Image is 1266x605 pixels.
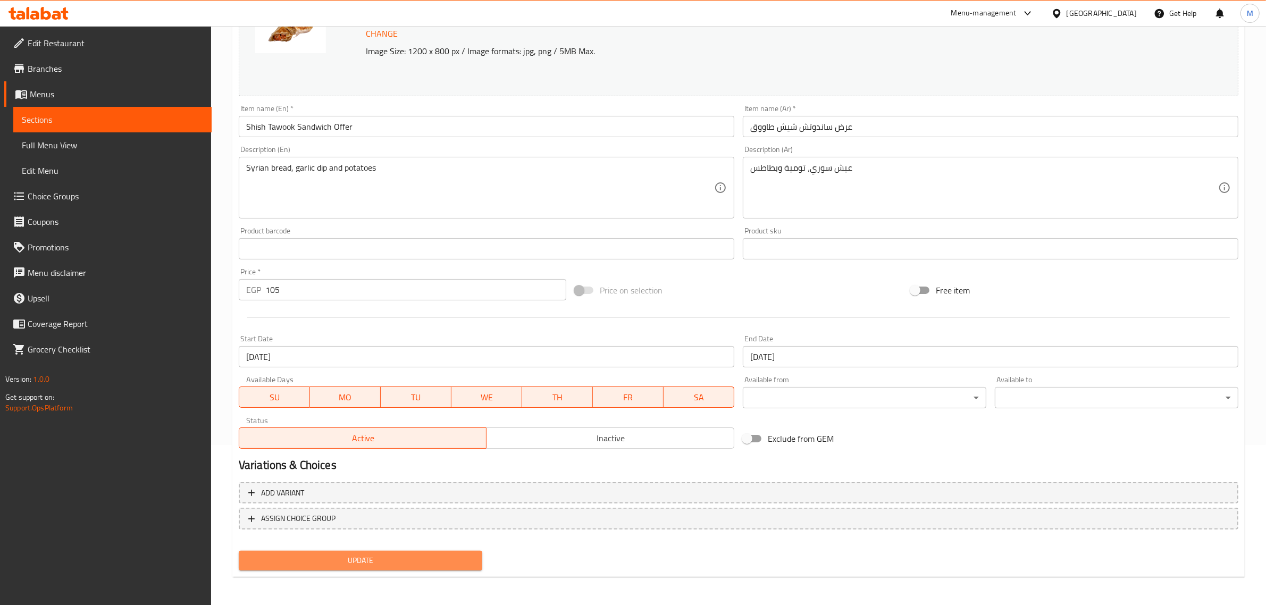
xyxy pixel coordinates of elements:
[600,284,663,297] span: Price on selection
[995,387,1238,408] div: ​
[385,390,447,405] span: TU
[265,279,566,300] input: Please enter price
[664,386,734,408] button: SA
[381,386,451,408] button: TU
[22,164,203,177] span: Edit Menu
[239,457,1238,473] h2: Variations & Choices
[4,337,212,362] a: Grocery Checklist
[456,390,518,405] span: WE
[491,431,730,446] span: Inactive
[5,401,73,415] a: Support.OpsPlatform
[768,432,834,445] span: Exclude from GEM
[239,508,1238,530] button: ASSIGN CHOICE GROUP
[5,390,54,404] span: Get support on:
[4,234,212,260] a: Promotions
[451,386,522,408] button: WE
[30,88,203,100] span: Menus
[239,386,310,408] button: SU
[13,158,212,183] a: Edit Menu
[28,317,203,330] span: Coverage Report
[4,285,212,311] a: Upsell
[239,238,734,259] input: Please enter product barcode
[1247,7,1253,19] span: M
[28,241,203,254] span: Promotions
[4,209,212,234] a: Coupons
[13,107,212,132] a: Sections
[951,7,1017,20] div: Menu-management
[28,343,203,356] span: Grocery Checklist
[750,163,1218,213] textarea: عيش سوري، تومية وبطاطس
[5,372,31,386] span: Version:
[522,386,593,408] button: TH
[314,390,376,405] span: MO
[310,386,381,408] button: MO
[4,260,212,285] a: Menu disclaimer
[22,113,203,126] span: Sections
[362,45,1087,57] p: Image Size: 1200 x 800 px / Image formats: jpg, png / 5MB Max.
[486,427,734,449] button: Inactive
[22,139,203,152] span: Full Menu View
[247,554,474,567] span: Update
[28,266,203,279] span: Menu disclaimer
[246,283,261,296] p: EGP
[239,551,482,570] button: Update
[28,62,203,75] span: Branches
[4,311,212,337] a: Coverage Report
[593,386,664,408] button: FR
[1067,7,1137,19] div: [GEOGRAPHIC_DATA]
[239,116,734,137] input: Enter name En
[239,427,487,449] button: Active
[4,81,212,107] a: Menus
[743,116,1238,137] input: Enter name Ar
[28,215,203,228] span: Coupons
[597,390,659,405] span: FR
[33,372,49,386] span: 1.0.0
[246,163,714,213] textarea: Syrian bread, garlic dip and potatoes
[239,482,1238,504] button: Add variant
[936,284,970,297] span: Free item
[244,390,306,405] span: SU
[743,387,986,408] div: ​
[13,132,212,158] a: Full Menu View
[28,292,203,305] span: Upsell
[668,390,730,405] span: SA
[526,390,589,405] span: TH
[4,56,212,81] a: Branches
[362,23,402,45] button: Change
[743,238,1238,259] input: Please enter product sku
[261,512,336,525] span: ASSIGN CHOICE GROUP
[244,431,483,446] span: Active
[4,30,212,56] a: Edit Restaurant
[4,183,212,209] a: Choice Groups
[28,190,203,203] span: Choice Groups
[261,486,304,500] span: Add variant
[366,26,398,41] span: Change
[28,37,203,49] span: Edit Restaurant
